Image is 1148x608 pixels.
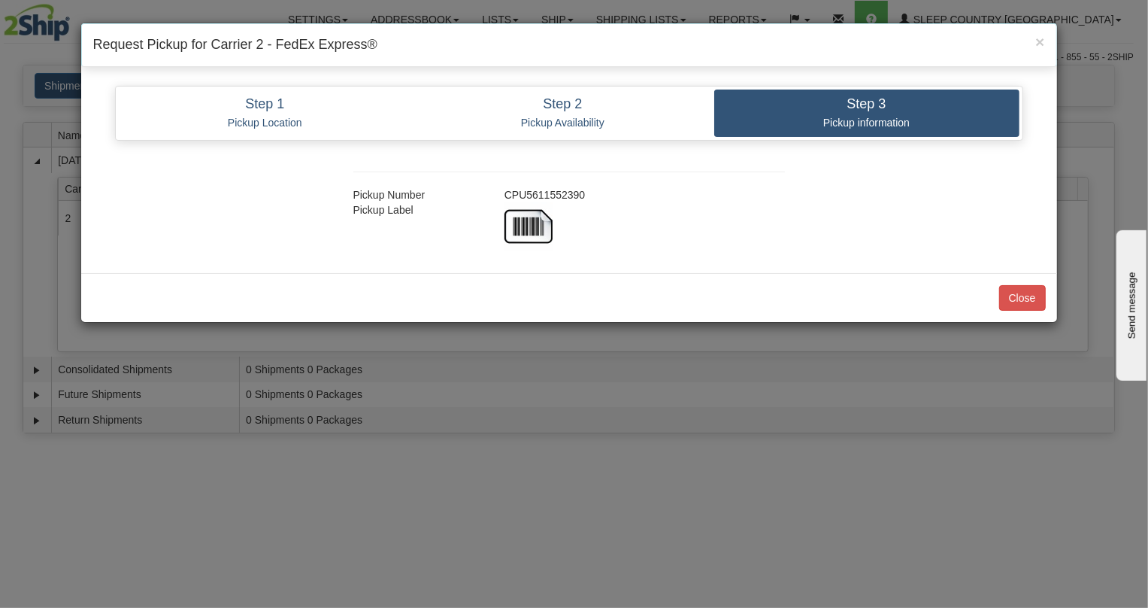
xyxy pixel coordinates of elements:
[411,90,714,137] a: Step 2 Pickup Availability
[342,187,493,202] div: Pickup Number
[11,13,139,24] div: Send message
[493,187,796,202] div: CPU5611552390
[130,116,401,129] p: Pickup Location
[999,285,1046,311] button: Close
[504,202,553,251] img: barcode.jpg
[93,35,1045,55] h4: Request Pickup for Carrier 2 - FedEx Express®
[714,90,1019,137] a: Step 3 Pickup information
[423,116,703,129] p: Pickup Availability
[130,97,401,112] h4: Step 1
[342,202,493,217] div: Pickup Label
[423,97,703,112] h4: Step 2
[725,116,1008,129] p: Pickup information
[725,97,1008,112] h4: Step 3
[1113,227,1146,381] iframe: chat widget
[1035,33,1044,50] span: ×
[119,90,412,137] a: Step 1 Pickup Location
[1035,34,1044,50] button: Close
